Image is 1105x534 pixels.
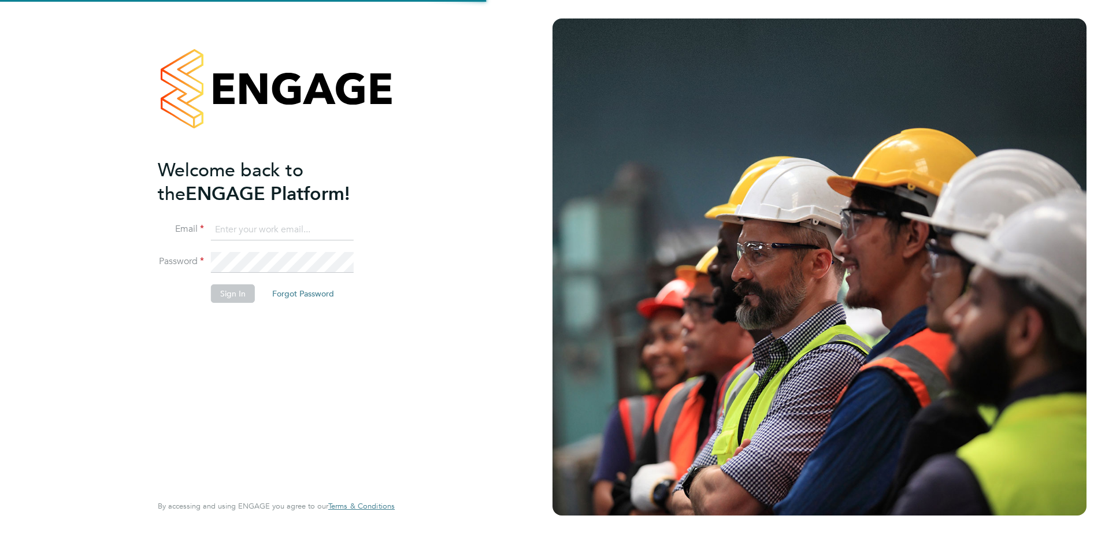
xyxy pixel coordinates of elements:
label: Password [158,255,204,268]
input: Enter your work email... [211,220,354,240]
h2: ENGAGE Platform! [158,158,383,206]
span: By accessing and using ENGAGE you agree to our [158,501,395,511]
label: Email [158,223,204,235]
button: Sign In [211,284,255,303]
span: Terms & Conditions [328,501,395,511]
button: Forgot Password [263,284,343,303]
a: Terms & Conditions [328,502,395,511]
span: Welcome back to the [158,159,303,205]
